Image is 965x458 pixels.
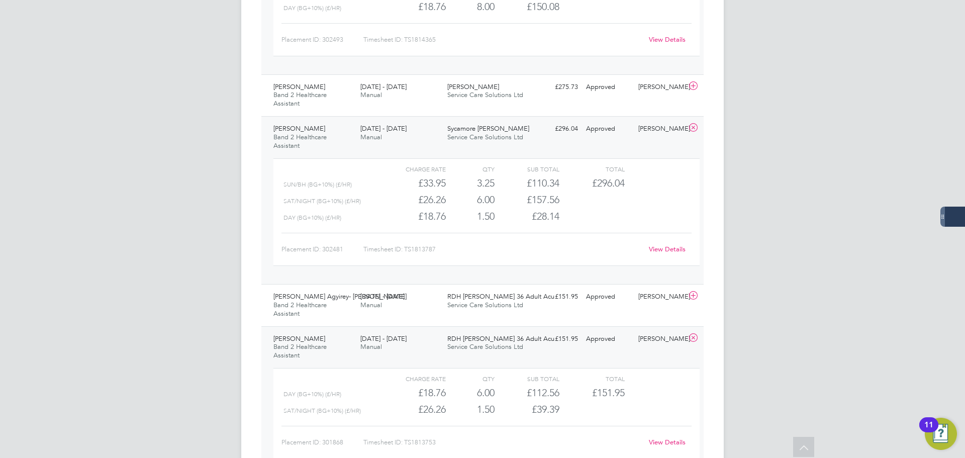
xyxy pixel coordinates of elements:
[447,342,523,351] span: Service Care Solutions Ltd
[273,124,325,133] span: [PERSON_NAME]
[530,121,582,137] div: £296.04
[446,373,495,385] div: QTY
[559,163,624,175] div: Total
[446,175,495,192] div: 3.25
[283,214,341,221] span: Day (BG+10%) (£/HR)
[381,208,446,225] div: £18.76
[530,289,582,305] div: £151.95
[649,438,686,446] a: View Details
[582,331,634,347] div: Approved
[381,192,446,208] div: £26.26
[360,90,382,99] span: Manual
[446,385,495,401] div: 6.00
[281,241,363,257] div: Placement ID: 302481
[634,331,687,347] div: [PERSON_NAME]
[592,177,625,189] span: £296.04
[360,334,407,343] span: [DATE] - [DATE]
[634,121,687,137] div: [PERSON_NAME]
[649,35,686,44] a: View Details
[634,289,687,305] div: [PERSON_NAME]
[447,82,499,91] span: [PERSON_NAME]
[530,79,582,96] div: £275.73
[273,301,327,318] span: Band 2 Healthcare Assistant
[360,133,382,141] span: Manual
[592,387,625,399] span: £151.95
[925,418,957,450] button: Open Resource Center, 11 new notifications
[447,90,523,99] span: Service Care Solutions Ltd
[381,385,446,401] div: £18.76
[446,192,495,208] div: 6.00
[363,241,642,257] div: Timesheet ID: TS1813787
[360,82,407,91] span: [DATE] - [DATE]
[649,245,686,253] a: View Details
[530,331,582,347] div: £151.95
[283,391,341,398] span: Day (BG+10%) (£/HR)
[281,32,363,48] div: Placement ID: 302493
[273,292,405,301] span: [PERSON_NAME] Agyirey- [PERSON_NAME]
[447,334,561,343] span: RDH [PERSON_NAME] 36 Adult Acu…
[273,342,327,359] span: Band 2 Healthcare Assistant
[582,289,634,305] div: Approved
[447,292,561,301] span: RDH [PERSON_NAME] 36 Adult Acu…
[283,5,341,12] span: Day (BG+10%) (£/HR)
[360,301,382,309] span: Manual
[283,181,352,188] span: Sun/BH (BG+10%) (£/HR)
[381,175,446,192] div: £33.95
[495,163,559,175] div: Sub Total
[273,334,325,343] span: [PERSON_NAME]
[446,208,495,225] div: 1.50
[360,124,407,133] span: [DATE] - [DATE]
[634,79,687,96] div: [PERSON_NAME]
[363,32,642,48] div: Timesheet ID: TS1814365
[381,373,446,385] div: Charge rate
[495,401,559,418] div: £39.39
[273,82,325,91] span: [PERSON_NAME]
[446,163,495,175] div: QTY
[495,373,559,385] div: Sub Total
[273,90,327,108] span: Band 2 Healthcare Assistant
[281,434,363,450] div: Placement ID: 301868
[495,192,559,208] div: £157.56
[273,133,327,150] span: Band 2 Healthcare Assistant
[495,208,559,225] div: £28.14
[582,79,634,96] div: Approved
[447,133,523,141] span: Service Care Solutions Ltd
[582,121,634,137] div: Approved
[381,401,446,418] div: £26.26
[559,373,624,385] div: Total
[283,407,361,414] span: Sat/Night (BG+10%) (£/HR)
[447,124,529,133] span: Sycamore [PERSON_NAME]
[363,434,642,450] div: Timesheet ID: TS1813753
[360,292,407,301] span: [DATE] - [DATE]
[495,175,559,192] div: £110.34
[447,301,523,309] span: Service Care Solutions Ltd
[381,163,446,175] div: Charge rate
[495,385,559,401] div: £112.56
[283,198,361,205] span: Sat/Night (BG+10%) (£/HR)
[360,342,382,351] span: Manual
[446,401,495,418] div: 1.50
[924,425,933,438] div: 11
